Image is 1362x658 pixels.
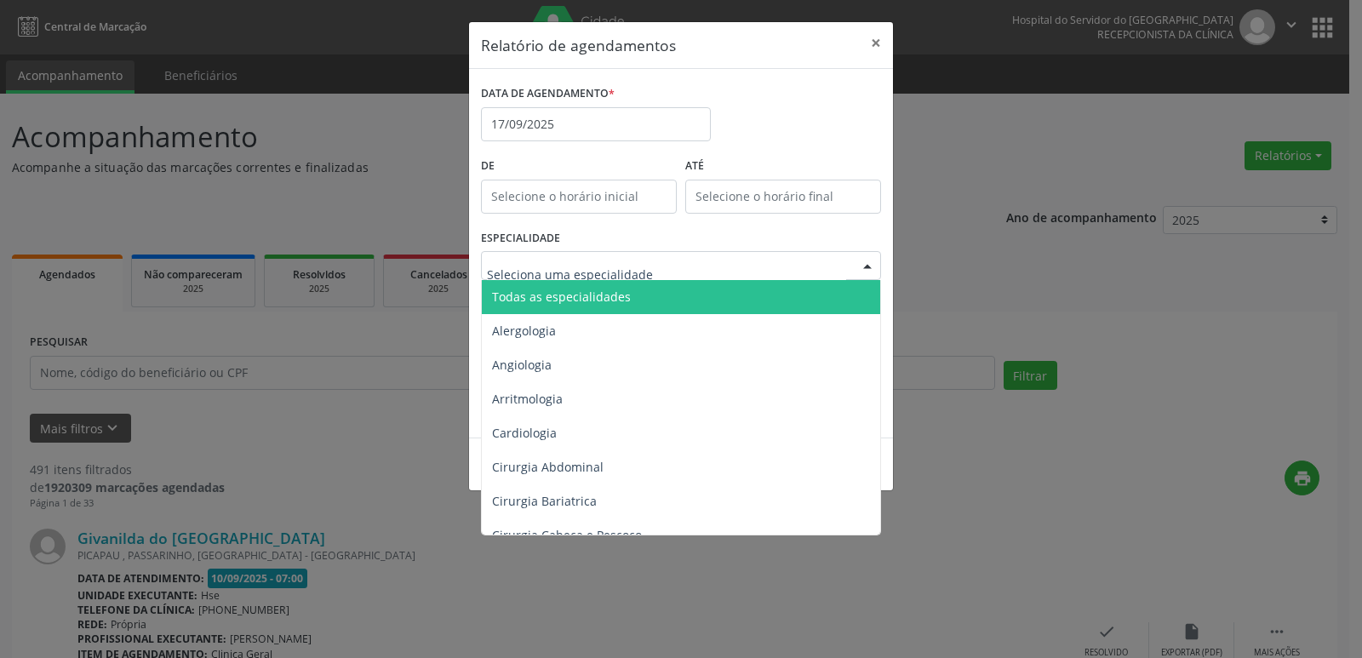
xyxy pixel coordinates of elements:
[492,459,604,475] span: Cirurgia Abdominal
[481,81,615,107] label: DATA DE AGENDAMENTO
[492,391,563,407] span: Arritmologia
[492,357,552,373] span: Angiologia
[492,527,642,543] span: Cirurgia Cabeça e Pescoço
[481,153,677,180] label: De
[481,226,560,252] label: ESPECIALIDADE
[492,425,557,441] span: Cardiologia
[859,22,893,64] button: Close
[487,257,846,291] input: Seleciona uma especialidade
[492,323,556,339] span: Alergologia
[492,289,631,305] span: Todas as especialidades
[481,34,676,56] h5: Relatório de agendamentos
[481,107,711,141] input: Selecione uma data ou intervalo
[685,153,881,180] label: ATÉ
[685,180,881,214] input: Selecione o horário final
[492,493,597,509] span: Cirurgia Bariatrica
[481,180,677,214] input: Selecione o horário inicial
